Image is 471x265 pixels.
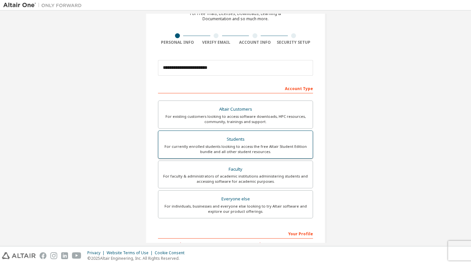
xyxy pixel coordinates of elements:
div: Cookie Consent [155,250,188,256]
div: Website Terms of Use [107,250,155,256]
div: Faculty [162,165,309,174]
img: altair_logo.svg [2,252,36,259]
img: youtube.svg [72,252,81,259]
div: Personal Info [158,40,197,45]
div: Account Info [235,40,274,45]
img: facebook.svg [40,252,46,259]
div: For existing customers looking to access software downloads, HPC resources, community, trainings ... [162,114,309,124]
div: For faculty & administrators of academic institutions administering students and accessing softwa... [162,174,309,184]
div: For currently enrolled students looking to access the free Altair Student Edition bundle and all ... [162,144,309,154]
img: instagram.svg [50,252,57,259]
p: © 2025 Altair Engineering, Inc. All Rights Reserved. [87,256,188,261]
div: Students [162,135,309,144]
div: Privacy [87,250,107,256]
div: For individuals, businesses and everyone else looking to try Altair software and explore our prod... [162,204,309,214]
div: Altair Customers [162,105,309,114]
img: linkedin.svg [61,252,68,259]
div: Account Type [158,83,313,93]
label: Last Name [237,242,313,247]
div: Everyone else [162,195,309,204]
label: First Name [158,242,234,247]
div: Security Setup [274,40,313,45]
div: Your Profile [158,228,313,239]
img: Altair One [3,2,85,8]
div: For Free Trials, Licenses, Downloads, Learning & Documentation and so much more. [190,11,281,22]
div: Verify Email [197,40,236,45]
